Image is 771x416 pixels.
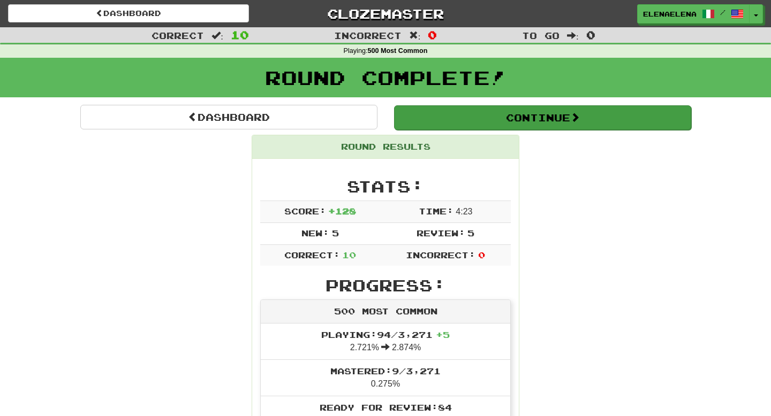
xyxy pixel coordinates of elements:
button: Continue [394,105,691,130]
span: : [567,31,579,40]
span: 10 [231,28,249,41]
a: Dashboard [80,105,377,129]
span: : [409,31,421,40]
span: 10 [342,250,356,260]
span: Review: [417,228,465,238]
span: Correct [152,30,204,41]
span: Incorrect [334,30,402,41]
li: 2.721% 2.874% [261,323,510,360]
span: Correct: [284,250,340,260]
span: / [720,9,725,16]
span: Incorrect: [406,250,475,260]
h1: Round Complete! [4,67,767,88]
div: Round Results [252,135,519,159]
span: 0 [428,28,437,41]
span: New: [301,228,329,238]
span: : [211,31,223,40]
h2: Stats: [260,178,511,195]
a: Clozemaster [265,4,506,23]
span: Score: [284,206,326,216]
span: 0 [478,250,485,260]
a: Dashboard [8,4,249,22]
span: + 128 [328,206,356,216]
span: ElenaElena [643,9,697,19]
span: To go [522,30,560,41]
strong: 500 Most Common [367,47,427,55]
span: Time: [419,206,453,216]
span: Mastered: 9 / 3,271 [330,366,441,376]
div: 500 Most Common [261,300,510,323]
span: 5 [332,228,339,238]
a: ElenaElena / [637,4,750,24]
span: 4 : 23 [456,207,472,216]
li: 0.275% [261,359,510,396]
span: Ready for Review: 84 [320,402,452,412]
span: + 5 [436,329,450,340]
span: Playing: 94 / 3,271 [321,329,450,340]
span: 5 [467,228,474,238]
h2: Progress: [260,276,511,294]
span: 0 [586,28,595,41]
